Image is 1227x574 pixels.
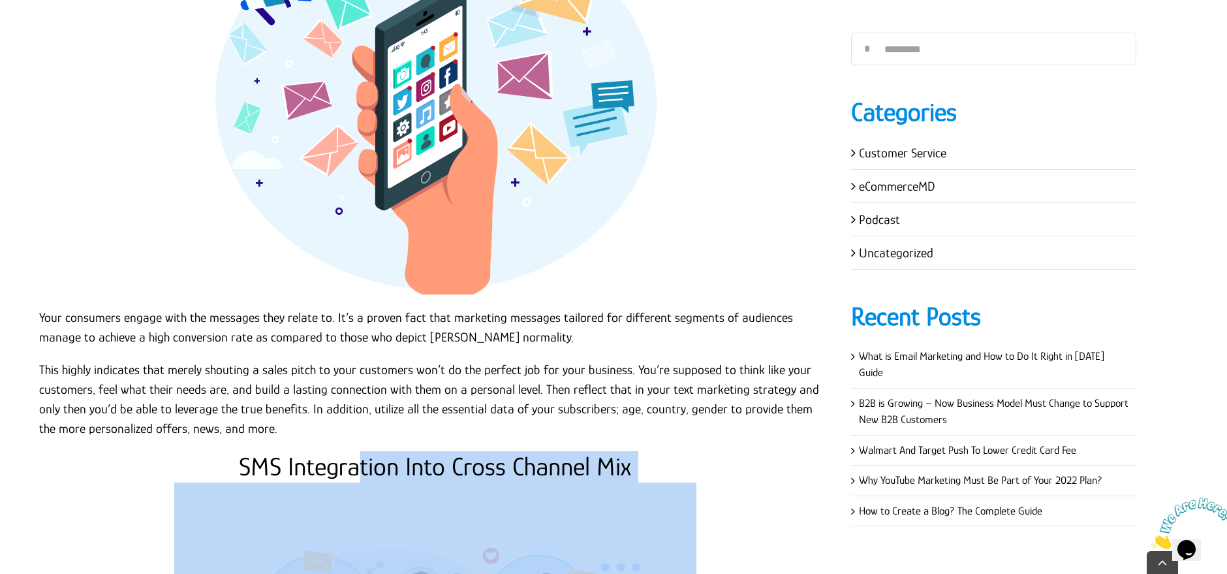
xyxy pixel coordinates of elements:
h4: Recent Posts [851,299,1136,334]
a: eCommerceMD [859,179,935,193]
h4: Categories [851,95,1136,130]
a: What is Email Marketing and How to Do It Right in [DATE] Guide [859,350,1104,379]
input: Search... [851,33,1136,65]
a: Uncategorized [859,246,933,260]
a: How to Create a Blog? The Complete Guide [859,505,1042,517]
img: Chat attention grabber [5,5,86,57]
p: This highly indicates that merely shouting a sales pitch to your customers won’t do the perfect j... [39,360,831,438]
a: B2B is Growing – Now Business Model Must Change to Support New B2B Customers [859,397,1128,426]
a: Podcast [859,212,900,227]
iframe: chat widget [1146,492,1227,554]
a: Why YouTube Marketing Must Be Part of Your 2022 Plan? [859,474,1102,486]
a: Customer Service [859,146,946,160]
p: Your consumers engage with the messages they relate to. It’s a proven fact that marketing message... [39,308,831,347]
h2: SMS Integration Into Cross Channel Mix [39,451,831,483]
input: Search [851,33,884,65]
a: Walmart And Target Push To Lower Credit Card Fee [859,444,1076,456]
